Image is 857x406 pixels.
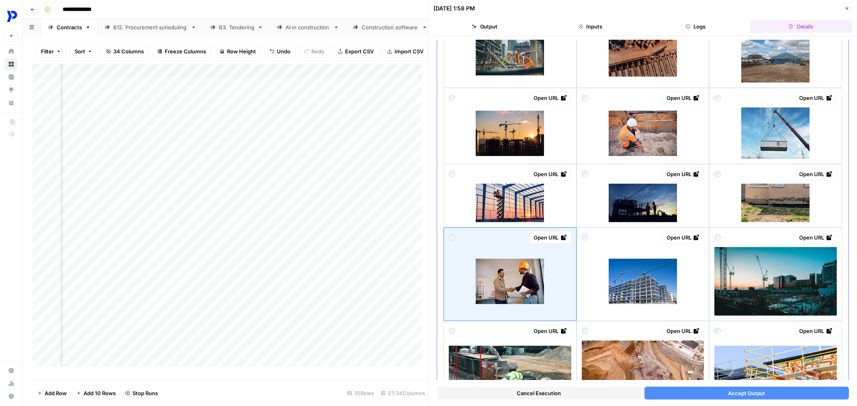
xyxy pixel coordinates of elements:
[219,23,254,31] div: B3. Tendering
[113,47,144,55] span: 34 Columns
[57,23,82,31] div: Contracts
[800,233,832,242] div: Open URL
[644,20,747,33] button: Logs
[165,47,206,55] span: Freeze Columns
[70,45,98,58] button: Sort
[75,47,85,55] span: Sort
[728,389,765,397] span: Accept Output
[434,4,475,12] div: [DATE] 1:58 PM
[434,20,536,33] button: Output
[5,58,18,71] a: Browse
[286,23,330,31] div: AI in construction
[663,231,704,244] a: Open URL
[742,184,810,222] img: land-subsidence.jpg
[715,247,837,316] img: photo-1599995903128-531fc7fb694b
[476,184,544,222] img: silhouette-factory-building-framework-with-welder-worker-on-electric-scaffolding-working.jpg
[476,111,544,156] img: building-site-at-sunset.jpg
[5,45,18,58] a: Home
[663,325,704,337] a: Open URL
[530,91,571,104] a: Open URL
[121,387,163,400] button: Stop Runs
[534,233,567,242] div: Open URL
[277,47,290,55] span: Undo
[534,170,567,178] div: Open URL
[800,327,832,335] div: Open URL
[742,32,810,83] img: new-unfinished-homes-development-of-land-for-sale.jpg
[98,19,203,35] a: B12. Procurement scheduling
[530,231,571,244] a: Open URL
[534,94,567,102] div: Open URL
[476,259,544,304] img: happy-home-owner-and-construction-site-worker-handshaking-at-renovating-house.jpg
[5,96,18,109] a: Your Data
[663,168,704,181] a: Open URL
[311,47,324,55] span: Redo
[609,184,677,222] img: engineer-teamwork-concept-worker-team-join-hands-together-in-construction-site.jpg
[750,20,852,33] button: Details
[667,170,700,178] div: Open URL
[270,19,346,35] a: AI in construction
[362,23,419,31] div: Construction software
[333,45,379,58] button: Export CSV
[133,389,158,397] span: Stop Runs
[5,6,18,26] button: Workspace: ProcurePro
[742,108,810,159] img: large-crane-lifting-a-prefabricated-modular-building-unit-against-a-bright-blue-sky.jpg
[152,45,211,58] button: Freeze Columns
[382,45,429,58] button: Import CSV
[609,38,677,77] img: trench-excavation-process-for-the-installation-of-solar-panel-banks-with-machinery.jpg
[215,45,261,58] button: Row Height
[539,20,641,33] button: Inputs
[663,91,704,104] a: Open URL
[345,47,374,55] span: Export CSV
[101,45,149,58] button: 34 Columns
[5,364,18,377] a: Settings
[5,377,18,390] a: Usage
[72,387,121,400] button: Add 10 Rows
[5,71,18,83] a: Insights
[378,387,429,400] div: 27/34 Columns
[530,168,571,181] a: Open URL
[5,390,18,403] button: Help + Support
[33,387,72,400] button: Add Row
[795,325,837,337] a: Open URL
[203,19,270,35] a: B3. Tendering
[609,259,677,304] img: construction-site-with-cranes-for-residential-buildings.jpg
[800,94,832,102] div: Open URL
[346,19,434,35] a: Construction software
[45,389,67,397] span: Add Row
[5,9,19,24] img: ProcurePro Logo
[667,233,700,242] div: Open URL
[395,47,423,55] span: Import CSV
[344,387,378,400] div: 35 Rows
[476,39,544,75] img: female-civil-engineer-using-a-laptop-computer-and-talking-with-general-workers-at-a.jpg
[534,327,567,335] div: Open URL
[36,45,66,58] button: Filter
[609,111,677,156] img: construction-worker-working-on-a-public-city-road-reconstruction.jpg
[795,231,837,244] a: Open URL
[667,327,700,335] div: Open URL
[530,325,571,337] a: Open URL
[299,45,329,58] button: Redo
[5,83,18,96] a: Opportunities
[41,19,98,35] a: Contracts
[41,47,54,55] span: Filter
[800,170,832,178] div: Open URL
[264,45,296,58] button: Undo
[795,91,837,104] a: Open URL
[795,168,837,181] a: Open URL
[227,47,256,55] span: Row Height
[644,387,849,400] button: Accept Output
[667,94,700,102] div: Open URL
[113,23,188,31] div: B12. Procurement scheduling
[84,389,116,397] span: Add 10 Rows
[437,387,642,400] button: Cancel Execution
[517,389,561,397] span: Cancel Execution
